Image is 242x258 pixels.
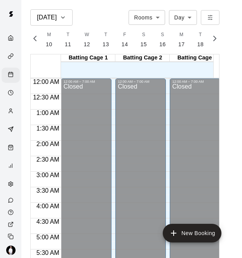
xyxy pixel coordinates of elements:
a: Contact Us [2,194,21,206]
span: T [104,31,108,39]
span: 5:00 AM [35,234,61,241]
div: 12:00 AM – 7:00 AM [172,80,218,84]
span: 4:00 AM [35,203,61,209]
button: add [163,224,221,242]
button: T18 [191,29,210,51]
span: 3:30 AM [35,187,61,194]
button: M17 [172,29,191,51]
span: 12:30 AM [31,94,61,101]
button: T11 [59,29,78,51]
button: M10 [40,29,59,51]
span: F [123,31,126,39]
div: Batting Cage 3 [170,54,224,62]
div: Batting Cage 2 [115,54,170,62]
span: 1:30 AM [35,125,61,132]
span: 1:00 AM [35,110,61,116]
a: Visit help center [2,206,21,218]
p: 13 [103,40,109,49]
span: 4:30 AM [35,218,61,225]
div: Rooms [129,10,165,24]
span: T [66,31,70,39]
p: 18 [197,40,204,49]
button: F14 [115,29,134,51]
p: 14 [122,40,128,49]
button: W12 [77,29,96,51]
span: T [199,31,202,39]
h6: [DATE] [37,12,57,23]
p: 16 [159,40,166,49]
span: W [85,31,89,39]
div: Batting Cage 1 [61,54,115,62]
img: Swift logo [3,6,19,22]
div: 12:00 AM – 7:00 AM [118,80,164,84]
span: M [179,31,183,39]
span: 2:30 AM [35,156,61,163]
button: T13 [96,29,115,51]
div: Day [169,10,197,24]
button: S15 [134,29,153,51]
p: 15 [141,40,147,49]
span: 12:00 AM [31,78,61,85]
p: 17 [178,40,185,49]
img: Travis Hamilton [6,246,16,255]
button: S16 [153,29,172,51]
div: Copy public page link [2,230,21,242]
a: View public page [2,218,21,230]
p: 10 [46,40,52,49]
p: 12 [84,40,90,49]
span: S [142,31,145,39]
span: M [47,31,51,39]
button: [DATE] [30,9,73,26]
div: 12:00 AM – 7:00 AM [63,80,109,84]
span: 2:00 AM [35,141,61,147]
span: 5:30 AM [35,249,61,256]
p: 11 [65,40,71,49]
span: S [161,31,164,39]
span: 3:00 AM [35,172,61,178]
